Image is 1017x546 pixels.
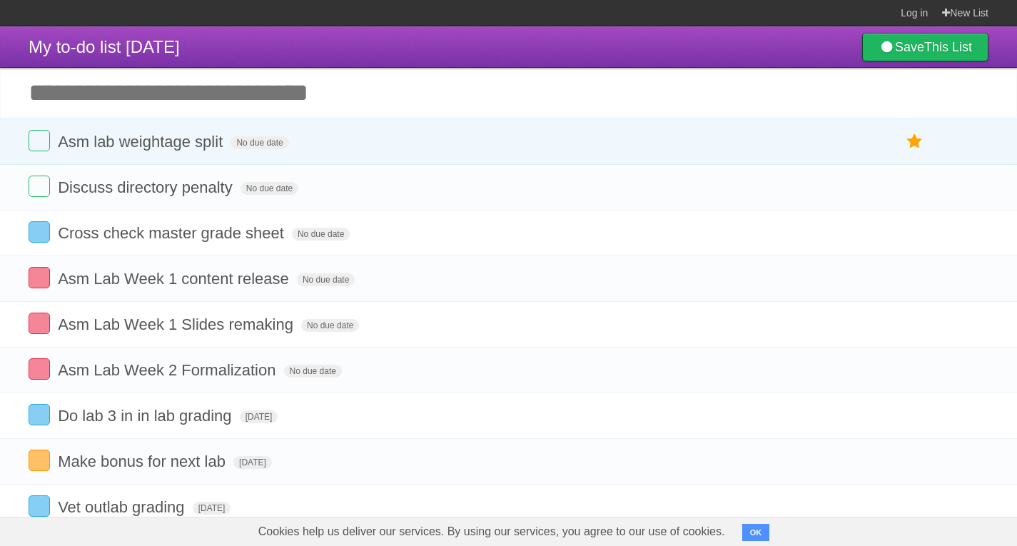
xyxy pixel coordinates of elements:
[58,224,288,242] span: Cross check master grade sheet
[29,495,50,517] label: Done
[29,358,50,380] label: Done
[58,407,235,425] span: Do lab 3 in in lab grading
[29,450,50,471] label: Done
[58,361,279,379] span: Asm Lab Week 2 Formalization
[29,221,50,243] label: Done
[924,40,972,54] b: This List
[240,410,278,423] span: [DATE]
[58,133,226,151] span: Asm lab weightage split
[284,365,342,378] span: No due date
[29,267,50,288] label: Done
[29,313,50,334] label: Done
[233,456,272,469] span: [DATE]
[58,178,236,196] span: Discuss directory penalty
[29,404,50,425] label: Done
[29,176,50,197] label: Done
[58,498,188,516] span: Vet outlab grading
[231,136,288,149] span: No due date
[241,182,298,195] span: No due date
[901,130,929,153] label: Star task
[862,33,988,61] a: SaveThis List
[742,524,770,541] button: OK
[29,37,180,56] span: My to-do list [DATE]
[58,453,229,470] span: Make bonus for next lab
[193,502,231,515] span: [DATE]
[58,315,297,333] span: Asm Lab Week 1 Slides remaking
[244,517,739,546] span: Cookies help us deliver our services. By using our services, you agree to our use of cookies.
[297,273,355,286] span: No due date
[29,130,50,151] label: Done
[58,270,293,288] span: Asm Lab Week 1 content release
[292,228,350,241] span: No due date
[301,319,359,332] span: No due date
